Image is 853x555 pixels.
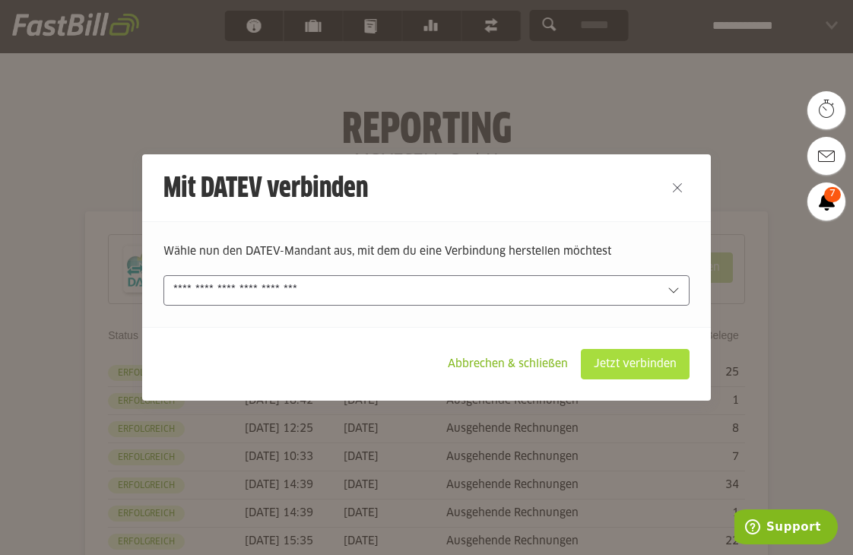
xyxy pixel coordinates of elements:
[163,243,690,260] p: Wähle nun den DATEV-Mandant aus, mit dem du eine Verbindung herstellen möchtest
[824,187,841,202] span: 7
[435,349,581,379] sl-button: Abbrechen & schließen
[807,182,845,220] a: 7
[734,509,838,547] iframe: Öffnet ein Widget, in dem Sie weitere Informationen finden
[581,349,690,379] sl-button: Jetzt verbinden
